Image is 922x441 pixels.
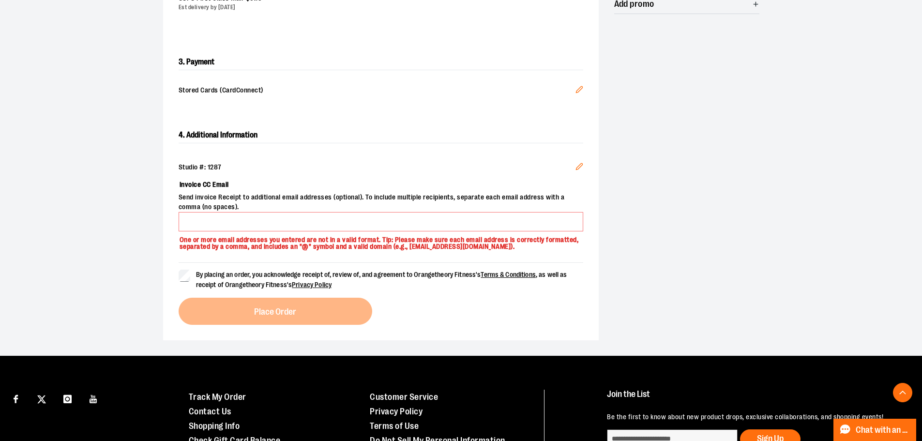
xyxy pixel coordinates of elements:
div: Est delivery by [DATE] [179,3,575,12]
h2: 4. Additional Information [179,127,583,143]
button: Back To Top [893,383,912,402]
h2: 3. Payment [179,54,583,70]
label: Invoice CC Email [179,176,583,193]
a: Track My Order [189,392,246,402]
span: By placing an order, you acknowledge receipt of, review of, and agreement to Orangetheory Fitness... [196,271,567,289]
a: Terms of Use [370,421,419,431]
h4: Join the List [607,390,900,408]
a: Contact Us [189,407,231,416]
a: Visit our Facebook page [7,390,24,407]
a: Shopping Info [189,421,240,431]
img: Twitter [37,395,46,404]
button: Edit [568,78,591,104]
span: Stored Cards (CardConnect) [179,86,575,96]
a: Privacy Policy [370,407,423,416]
button: Chat with an Expert [833,419,917,441]
span: Send invoice Receipt to additional email addresses (optional). To include multiple recipients, se... [179,193,583,212]
a: Visit our Youtube page [85,390,102,407]
a: Customer Service [370,392,438,402]
button: Edit [568,155,591,181]
p: One or more email addresses you entered are not in a valid format. Tip: Please make sure each ema... [179,231,583,251]
span: Chat with an Expert [856,426,910,435]
a: Terms & Conditions [481,271,536,278]
a: Visit our X page [33,390,50,407]
div: Studio #: 1287 [179,163,583,172]
p: Be the first to know about new product drops, exclusive collaborations, and shopping events! [607,412,900,422]
a: Privacy Policy [292,281,332,289]
input: By placing an order, you acknowledge receipt of, review of, and agreement to Orangetheory Fitness... [179,270,190,281]
a: Visit our Instagram page [59,390,76,407]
